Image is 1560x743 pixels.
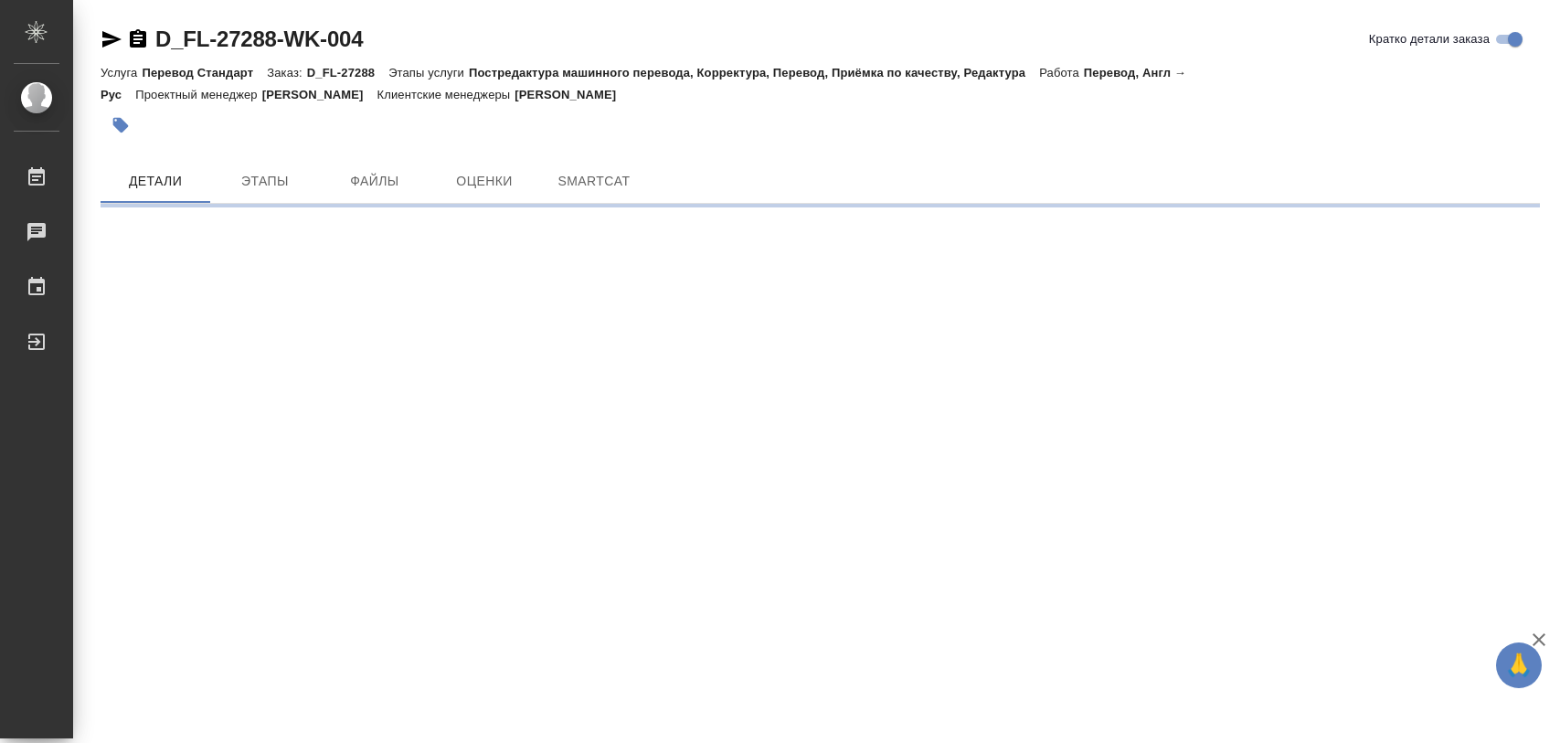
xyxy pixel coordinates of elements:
p: Проектный менеджер [135,88,261,101]
p: [PERSON_NAME] [262,88,377,101]
span: SmartCat [550,170,638,193]
p: [PERSON_NAME] [515,88,630,101]
p: Этапы услуги [388,66,469,80]
p: D_FL-27288 [307,66,388,80]
p: Перевод Стандарт [142,66,267,80]
span: Этапы [221,170,309,193]
span: 🙏 [1503,646,1534,685]
button: Добавить тэг [101,105,141,145]
span: Кратко детали заказа [1369,30,1490,48]
span: Оценки [440,170,528,193]
button: Скопировать ссылку для ЯМессенджера [101,28,122,50]
a: D_FL-27288-WK-004 [155,27,363,51]
button: 🙏 [1496,642,1542,688]
span: Файлы [331,170,419,193]
button: Скопировать ссылку [127,28,149,50]
p: Работа [1039,66,1084,80]
span: Детали [111,170,199,193]
p: Услуга [101,66,142,80]
p: Заказ: [267,66,306,80]
p: Клиентские менеджеры [377,88,515,101]
p: Постредактура машинного перевода, Корректура, Перевод, Приёмка по качеству, Редактура [469,66,1039,80]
